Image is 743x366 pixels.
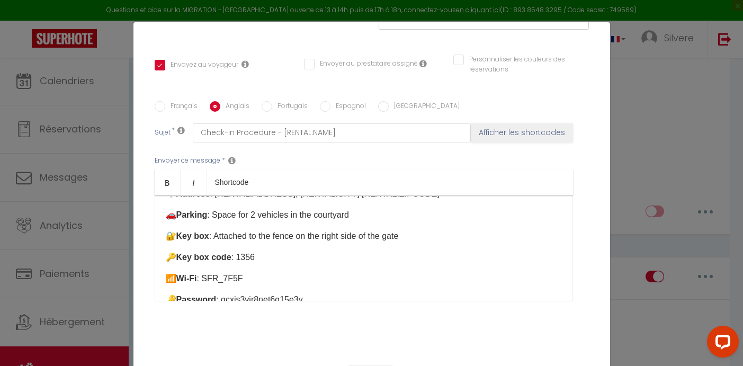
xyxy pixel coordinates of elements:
[207,169,257,195] a: Shortcode
[181,169,207,195] a: Italic
[155,169,181,195] a: Bold
[389,101,460,113] label: [GEOGRAPHIC_DATA]
[176,295,217,304] b: Password
[176,210,208,219] b: Parking
[166,272,562,285] p: 📶 : SFR_7F5F
[419,59,427,68] i: Envoyer au prestataire si il est assigné
[176,231,209,240] b: Key box
[699,322,743,366] iframe: LiveChat chat widget
[155,156,220,166] label: Envoyer ce message
[231,253,255,262] span: : 1356
[176,274,197,283] b: Wi-Fi
[166,253,176,262] span: 🔑
[176,189,210,198] b: Address
[241,60,249,68] i: Envoyer au voyageur
[165,60,238,72] label: Envoyez au voyageur
[176,253,231,262] b: Key box code
[166,230,562,243] p: 🔐 : Attached to the fence on the right side of the gate
[220,101,249,113] label: Anglais
[166,209,562,221] p: 🚗 : Space for 2 vehicles in the courtyard
[228,156,236,165] i: Message
[177,126,185,135] i: Subject
[272,101,308,113] label: Portugais
[155,128,171,139] label: Sujet
[166,293,562,306] p: 🔑 : qcxjs3vjr8net6g15e3y
[165,101,198,113] label: Français
[471,123,573,142] button: Afficher les shortcodes
[330,101,366,113] label: Espagnol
